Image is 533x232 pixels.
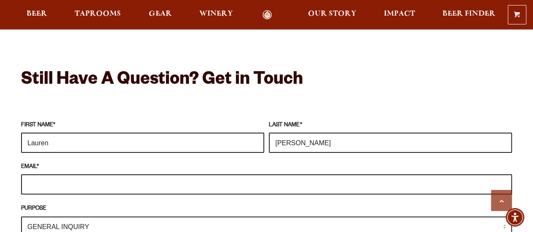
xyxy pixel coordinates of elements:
a: Our Story [303,10,362,20]
a: Odell Home [252,10,283,20]
span: Winery [199,11,233,17]
div: Accessibility Menu [506,208,524,227]
span: Gear [149,11,172,17]
span: Our Story [308,11,356,17]
a: Winery [194,10,238,20]
span: Taprooms [75,11,121,17]
label: PURPOSE [21,204,512,213]
span: Impact [384,11,415,17]
a: Impact [378,10,421,20]
label: LAST NAME [269,120,512,130]
a: Beer [21,10,53,20]
a: Scroll to top [491,190,512,211]
span: Beer [27,11,47,17]
abbr: required [53,122,55,128]
h2: Still Have A Question? Get in Touch [21,70,512,91]
a: Beer Finder [437,10,501,20]
label: EMAIL [21,162,512,171]
abbr: required [300,122,302,128]
a: Gear [143,10,177,20]
abbr: required [37,164,39,170]
label: FIRST NAME [21,120,264,130]
span: Beer Finder [442,11,496,17]
a: Taprooms [69,10,126,20]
